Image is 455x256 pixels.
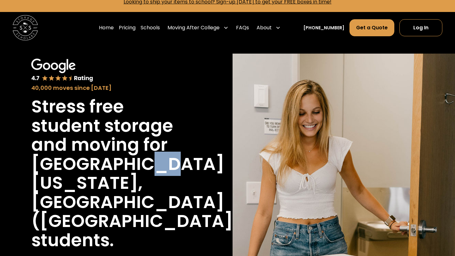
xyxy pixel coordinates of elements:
[31,154,241,231] h1: [GEOGRAPHIC_DATA][US_STATE], [GEOGRAPHIC_DATA] ([GEOGRAPHIC_DATA])
[31,97,191,154] h1: Stress free student storage and moving for
[13,15,38,40] img: Storage Scholars main logo
[119,19,136,37] a: Pricing
[349,19,394,36] a: Get a Quote
[167,24,220,32] div: Moving After College
[254,19,283,37] div: About
[303,25,344,31] a: [PHONE_NUMBER]
[399,19,442,36] a: Log In
[31,231,114,250] h1: students.
[31,59,93,82] img: Google 4.7 star rating
[257,24,272,32] div: About
[141,19,160,37] a: Schools
[31,84,191,92] div: 40,000 moves since [DATE]
[165,19,231,37] div: Moving After College
[236,19,249,37] a: FAQs
[99,19,114,37] a: Home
